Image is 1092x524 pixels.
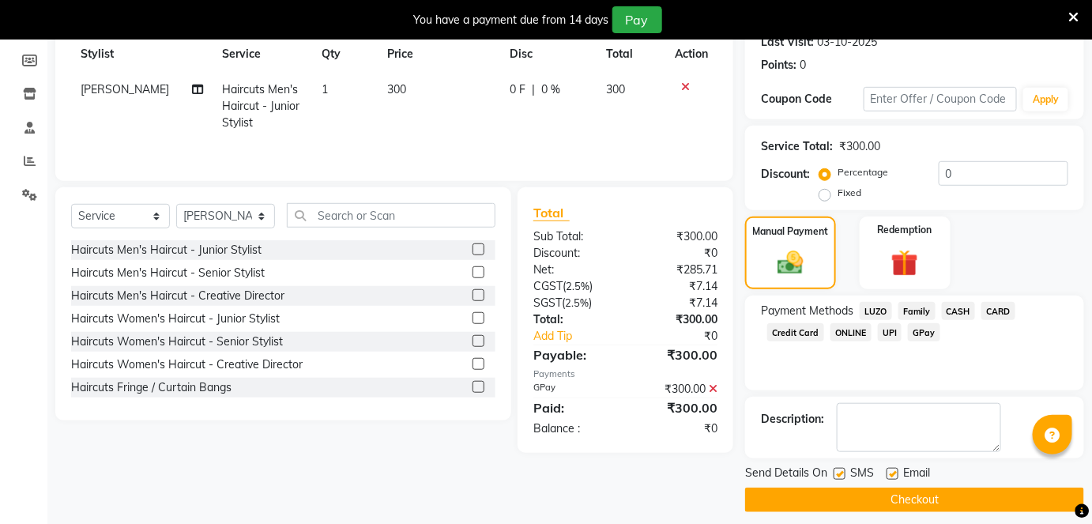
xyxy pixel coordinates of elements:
[898,302,936,320] span: Family
[510,81,525,98] span: 0 F
[625,295,729,311] div: ₹7.14
[800,57,806,74] div: 0
[522,245,626,262] div: Discount:
[522,278,626,295] div: ( )
[878,323,902,341] span: UPI
[322,82,328,96] span: 1
[522,311,626,328] div: Total:
[761,57,796,74] div: Points:
[883,247,927,281] img: _gift.svg
[850,465,874,484] span: SMS
[625,262,729,278] div: ₹285.71
[71,242,262,258] div: Haircuts Men's Haircut - Junior Stylist
[71,311,280,327] div: Haircuts Women's Haircut - Junior Stylist
[745,465,827,484] span: Send Details On
[761,91,864,107] div: Coupon Code
[903,465,930,484] span: Email
[625,345,729,364] div: ₹300.00
[541,81,560,98] span: 0 %
[81,82,169,96] span: [PERSON_NAME]
[500,36,597,72] th: Disc
[860,302,892,320] span: LUZO
[625,420,729,437] div: ₹0
[864,87,1018,111] input: Enter Offer / Coupon Code
[522,420,626,437] div: Balance :
[287,203,495,228] input: Search or Scan
[533,296,562,310] span: SGST
[838,165,888,179] label: Percentage
[839,138,880,155] div: ₹300.00
[761,138,833,155] div: Service Total:
[625,398,729,417] div: ₹300.00
[71,265,265,281] div: Haircuts Men's Haircut - Senior Stylist
[532,81,535,98] span: |
[817,34,877,51] div: 03-10-2025
[761,166,810,183] div: Discount:
[745,488,1084,512] button: Checkout
[522,345,626,364] div: Payable:
[625,311,729,328] div: ₹300.00
[908,323,940,341] span: GPay
[642,328,729,345] div: ₹0
[71,334,283,350] div: Haircuts Women's Haircut - Senior Stylist
[830,323,872,341] span: ONLINE
[625,228,729,245] div: ₹300.00
[625,278,729,295] div: ₹7.14
[767,323,824,341] span: Credit Card
[71,288,284,304] div: Haircuts Men's Haircut - Creative Director
[522,398,626,417] div: Paid:
[665,36,717,72] th: Action
[522,295,626,311] div: ( )
[838,186,861,200] label: Fixed
[1023,88,1068,111] button: Apply
[71,36,213,72] th: Stylist
[378,36,499,72] th: Price
[606,82,625,96] span: 300
[566,280,589,292] span: 2.5%
[533,205,570,221] span: Total
[533,279,563,293] span: CGST
[878,223,932,237] label: Redemption
[522,262,626,278] div: Net:
[761,411,824,428] div: Description:
[625,381,729,398] div: ₹300.00
[71,379,232,396] div: Haircuts Fringe / Curtain Bangs
[565,296,589,309] span: 2.5%
[770,248,811,278] img: _cash.svg
[522,328,642,345] a: Add Tip
[752,224,828,239] label: Manual Payment
[414,12,609,28] div: You have a payment due from 14 days
[761,34,814,51] div: Last Visit:
[522,381,626,398] div: GPay
[625,245,729,262] div: ₹0
[213,36,312,72] th: Service
[71,356,303,373] div: Haircuts Women's Haircut - Creative Director
[761,303,853,319] span: Payment Methods
[597,36,665,72] th: Total
[612,6,662,33] button: Pay
[387,82,406,96] span: 300
[223,82,300,130] span: Haircuts Men's Haircut - Junior Stylist
[522,228,626,245] div: Sub Total:
[981,302,1015,320] span: CARD
[942,302,976,320] span: CASH
[533,368,717,381] div: Payments
[312,36,378,72] th: Qty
